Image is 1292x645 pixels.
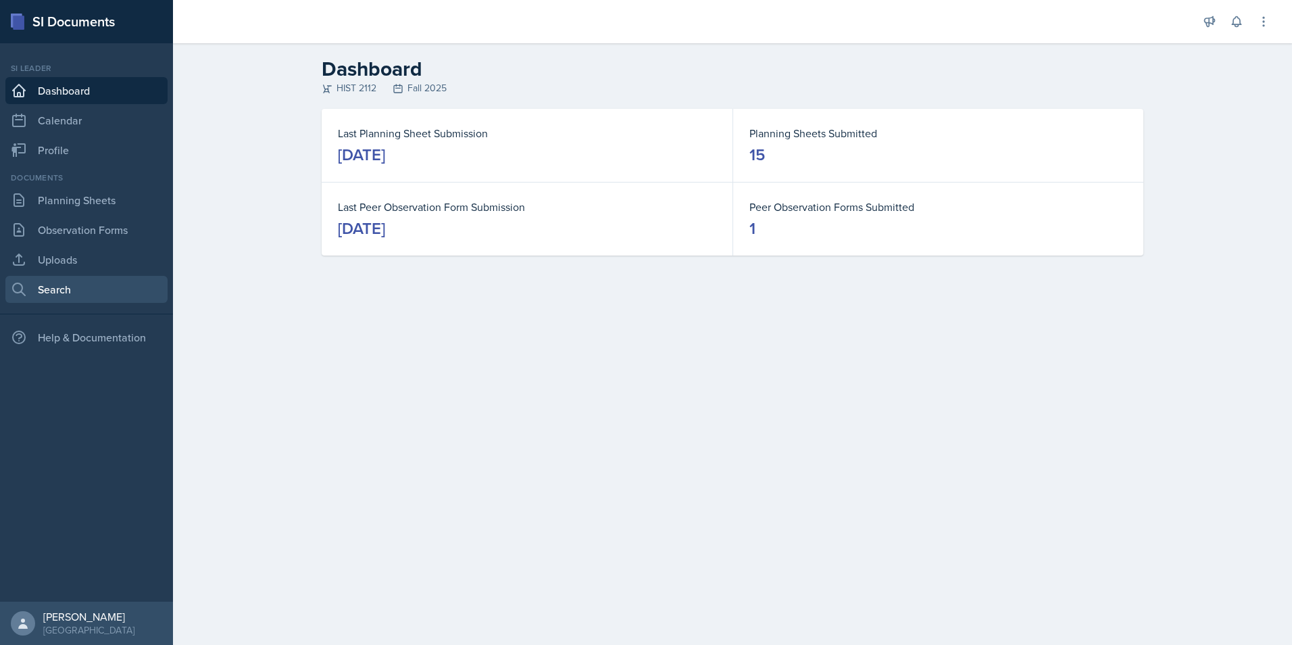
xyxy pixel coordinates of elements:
div: 1 [749,218,755,239]
a: Observation Forms [5,216,168,243]
div: Si leader [5,62,168,74]
div: [DATE] [338,144,385,166]
div: 15 [749,144,765,166]
div: Documents [5,172,168,184]
dt: Last Peer Observation Form Submission [338,199,716,215]
dt: Peer Observation Forms Submitted [749,199,1127,215]
div: Help & Documentation [5,324,168,351]
div: [PERSON_NAME] [43,610,134,623]
a: Search [5,276,168,303]
a: Profile [5,137,168,164]
dt: Planning Sheets Submitted [749,125,1127,141]
a: Uploads [5,246,168,273]
div: [DATE] [338,218,385,239]
a: Planning Sheets [5,187,168,214]
h2: Dashboard [322,57,1143,81]
div: [GEOGRAPHIC_DATA] [43,623,134,637]
div: HIST 2112 Fall 2025 [322,81,1143,95]
a: Dashboard [5,77,168,104]
dt: Last Planning Sheet Submission [338,125,716,141]
a: Calendar [5,107,168,134]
